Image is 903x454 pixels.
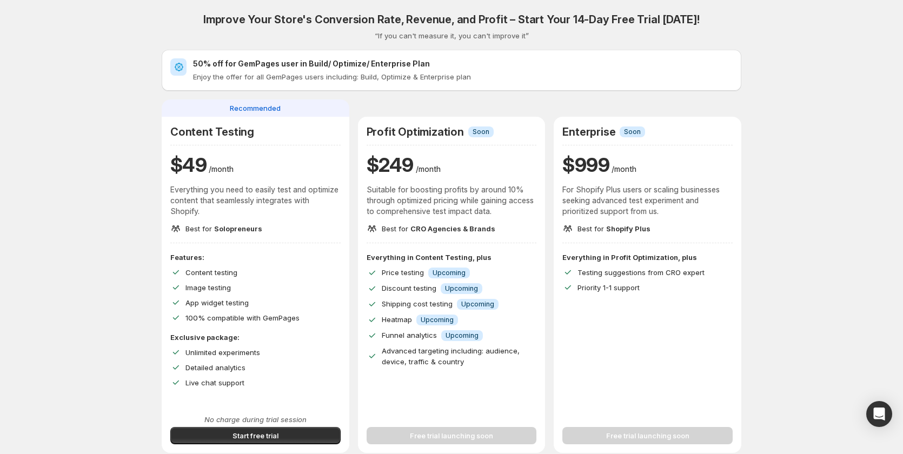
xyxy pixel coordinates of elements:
span: Soon [624,128,641,136]
span: App widget testing [185,298,249,307]
div: Open Intercom Messenger [866,401,892,427]
h2: Improve Your Store's Conversion Rate, Revenue, and Profit – Start Your 14-Day Free Trial [DATE]! [203,13,700,26]
span: Upcoming [433,269,466,277]
p: Enjoy the offer for all GemPages users including: Build, Optimize & Enterprise plan [193,71,733,82]
span: Discount testing [382,284,436,292]
span: Funnel analytics [382,331,437,339]
p: /month [209,164,234,175]
span: Solopreneurs [214,224,262,233]
p: Best for [382,223,495,234]
p: Suitable for boosting profits by around 10% through optimized pricing while gaining access to com... [367,184,537,217]
p: /month [416,164,441,175]
span: Upcoming [461,300,494,309]
h2: Profit Optimization [367,125,464,138]
span: Unlimited experiments [185,348,260,357]
span: Recommended [230,103,281,113]
span: Shopify Plus [606,224,650,233]
span: Image testing [185,283,231,292]
p: “If you can't measure it, you can't improve it” [375,30,529,41]
span: Shipping cost testing [382,299,453,308]
span: CRO Agencies & Brands [410,224,495,233]
button: Start free trial [170,427,341,444]
h1: $ 999 [562,152,609,178]
span: 100% compatible with GemPages [185,313,300,322]
span: Heatmap [382,315,412,324]
h2: 50% off for GemPages user in Build/ Optimize/ Enterprise Plan [193,58,733,69]
p: For Shopify Plus users or scaling businesses seeking advanced test experiment and prioritized sup... [562,184,733,217]
h2: Enterprise [562,125,615,138]
span: Priority 1-1 support [577,283,640,292]
span: Content testing [185,268,237,277]
p: Best for [185,223,262,234]
h1: $ 49 [170,152,207,178]
span: Price testing [382,268,424,277]
p: Everything you need to easily test and optimize content that seamlessly integrates with Shopify. [170,184,341,217]
p: No charge during trial session [170,414,341,425]
span: Upcoming [446,331,479,340]
span: Upcoming [421,316,454,324]
span: Soon [473,128,489,136]
p: Everything in Content Testing, plus [367,252,537,263]
span: Advanced targeting including: audience, device, traffic & country [382,346,520,366]
h1: $ 249 [367,152,414,178]
span: Testing suggestions from CRO expert [577,268,705,277]
span: Start free trial [233,430,278,441]
span: Upcoming [445,284,478,293]
p: Exclusive package: [170,332,341,343]
p: Best for [577,223,650,234]
span: Live chat support [185,378,244,387]
p: Everything in Profit Optimization, plus [562,252,733,263]
p: Features: [170,252,341,263]
h2: Content Testing [170,125,254,138]
span: Detailed analytics [185,363,245,372]
p: /month [612,164,636,175]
